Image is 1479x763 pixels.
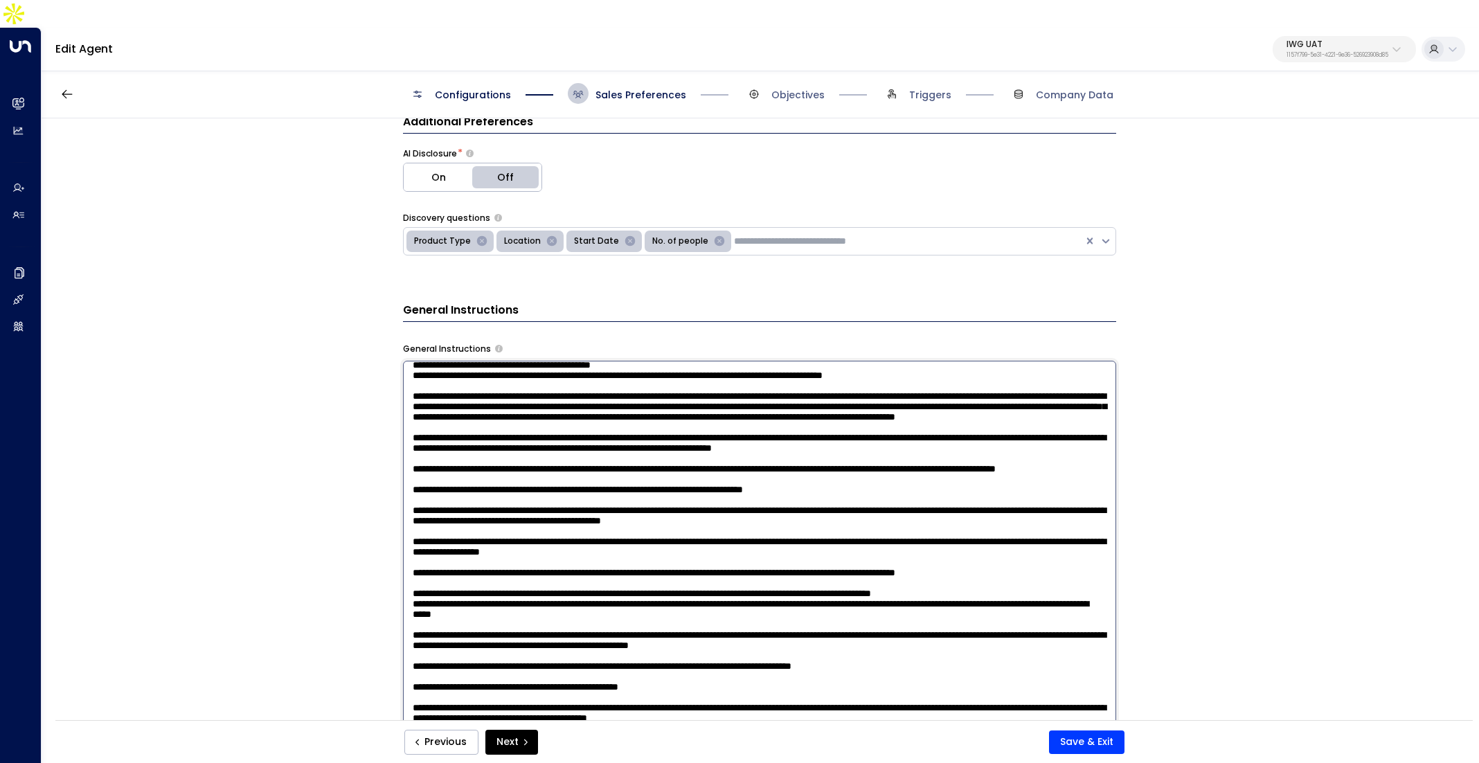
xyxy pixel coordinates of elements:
span: Company Data [1036,88,1113,102]
span: Triggers [909,88,951,102]
div: Remove Location [543,233,561,250]
a: Edit Agent [55,41,113,57]
button: On [404,163,473,191]
button: Off [472,163,541,191]
label: AI Disclosure [403,147,457,160]
button: Next [485,730,538,755]
p: 1157f799-5e31-4221-9e36-526923908d85 [1287,53,1388,58]
button: Save & Exit [1049,730,1124,754]
span: Configurations [435,88,511,102]
div: Location [500,233,543,250]
div: Remove No. of people [710,233,728,250]
div: Platform [403,163,542,192]
div: Product Type [410,233,473,250]
div: Start Date [570,233,621,250]
p: IWG UAT [1287,40,1388,48]
h3: Additional Preferences [403,114,1116,134]
button: Choose whether the agent should proactively disclose its AI nature in communications or only reve... [466,149,474,158]
div: Remove Product Type [473,233,491,250]
button: IWG UAT1157f799-5e31-4221-9e36-526923908d85 [1273,36,1416,62]
button: Previous [404,730,478,755]
div: Remove Start Date [621,233,639,250]
h3: General Instructions [403,302,1116,322]
label: Discovery questions [403,212,490,224]
span: Objectives [771,88,825,102]
button: Select the types of questions the agent should use to engage leads in initial emails. These help ... [494,214,502,222]
span: Sales Preferences [595,88,686,102]
div: No. of people [648,233,710,250]
button: Provide any specific instructions you want the agent to follow when responding to leads. This app... [495,345,503,352]
label: General Instructions [403,343,491,355]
